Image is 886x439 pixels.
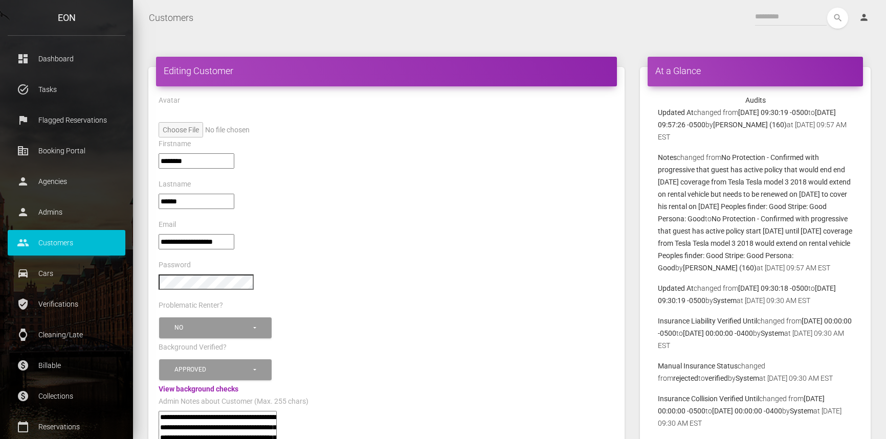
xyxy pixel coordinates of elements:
[174,324,252,332] div: No
[658,360,853,384] p: changed from to by at [DATE] 09:30 AM EST
[8,383,125,409] a: paid Collections
[15,82,118,97] p: Tasks
[761,329,784,337] b: System
[658,395,759,403] b: Insurance Collision Verified Until
[738,284,808,292] b: [DATE] 09:30:18 -0500
[174,365,252,374] div: Approved
[745,96,766,104] strong: Audits
[15,358,118,373] p: Billable
[658,215,852,272] b: No Protection - Confirmed with progressive that guest has active policy start [DATE] until [DATE]...
[658,362,738,370] b: Manual Insurance Status
[738,108,808,117] b: [DATE] 09:30:19 -0500
[15,388,118,404] p: Collections
[8,230,125,256] a: people Customers
[658,317,757,325] b: Insurance Liability Verified Until
[790,407,813,415] b: System
[159,385,238,393] a: View background checks
[658,153,677,161] b: Notes
[658,151,853,274] p: changed from to by at [DATE] 09:57 AM EST
[851,8,878,28] a: person
[8,107,125,133] a: flag Flagged Reservations
[159,179,191,190] label: Lastname
[705,374,728,382] b: verified
[159,397,308,407] label: Admin Notes about Customer (Max. 255 chars)
[159,220,176,230] label: Email
[164,64,609,77] h4: Editing Customer
[15,51,118,66] p: Dashboard
[658,106,853,143] p: changed from to by at [DATE] 09:57 AM EST
[827,8,848,29] button: search
[15,112,118,128] p: Flagged Reservations
[15,327,118,342] p: Cleaning/Late
[658,315,853,352] p: changed from to by at [DATE] 09:30 AM EST
[159,342,227,353] label: Background Verified?
[8,46,125,72] a: dashboard Dashboard
[712,407,782,415] b: [DATE] 00:00:00 -0400
[159,96,180,106] label: Avatar
[159,260,191,270] label: Password
[713,121,787,129] b: [PERSON_NAME] (160)
[655,64,855,77] h4: At a Glance
[8,353,125,378] a: paid Billable
[683,329,753,337] b: [DATE] 00:00:00 -0400
[159,359,272,380] button: Approved
[8,138,125,164] a: corporate_fare Booking Portal
[15,235,118,250] p: Customers
[658,284,694,292] b: Updated At
[736,374,759,382] b: System
[159,301,223,311] label: Problematic Renter?
[149,5,193,31] a: Customers
[159,317,272,338] button: No
[15,204,118,220] p: Admins
[658,392,853,429] p: changed from to by at [DATE] 09:30 AM EST
[15,419,118,434] p: Reservations
[15,266,118,281] p: Cars
[8,169,125,194] a: person Agencies
[683,264,757,272] b: [PERSON_NAME] (160)
[8,77,125,102] a: task_alt Tasks
[658,282,853,307] p: changed from to by at [DATE] 09:30 AM EST
[15,296,118,312] p: Verifications
[658,153,851,223] b: No Protection - Confirmed with progressive that guest has active policy that would end end [DATE]...
[859,12,869,22] i: person
[15,174,118,189] p: Agencies
[8,291,125,317] a: verified_user Verifications
[15,143,118,158] p: Booking Portal
[713,296,737,305] b: System
[658,108,694,117] b: Updated At
[8,261,125,286] a: drive_eta Cars
[159,139,191,149] label: Firstname
[8,322,125,348] a: watch Cleaning/Late
[8,199,125,225] a: person Admins
[673,374,698,382] b: rejected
